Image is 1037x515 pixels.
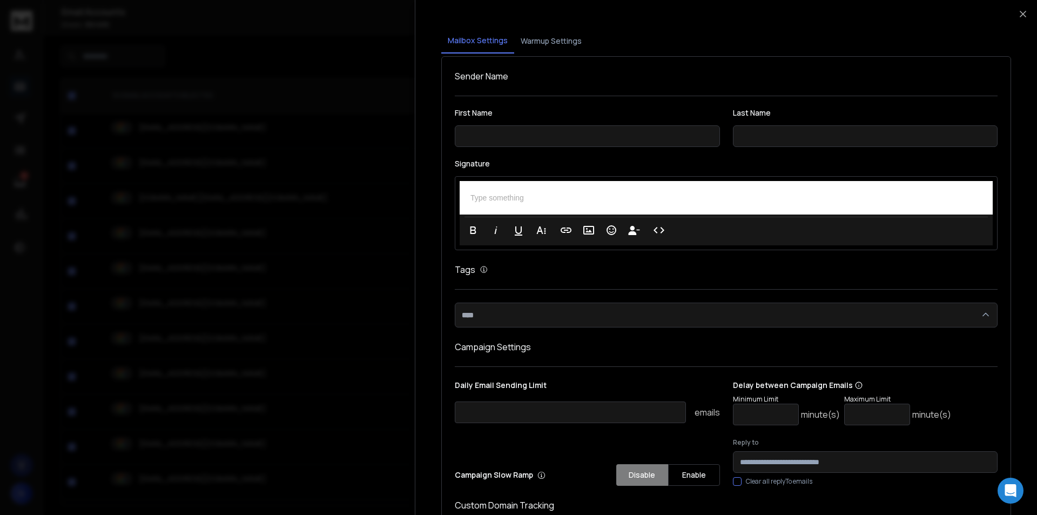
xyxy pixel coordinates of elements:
[463,219,483,241] button: Bold (Ctrl+B)
[695,406,720,419] p: emails
[801,408,840,421] p: minute(s)
[455,380,720,395] p: Daily Email Sending Limit
[601,219,622,241] button: Emoticons
[649,219,669,241] button: Code View
[455,160,998,168] label: Signature
[441,29,514,53] button: Mailbox Settings
[844,395,951,404] p: Maximum Limit
[508,219,529,241] button: Underline (Ctrl+U)
[746,477,812,486] label: Clear all replyTo emails
[455,340,998,353] h1: Campaign Settings
[733,438,998,447] label: Reply to
[733,380,951,391] p: Delay between Campaign Emails
[455,70,998,83] h1: Sender Name
[998,478,1023,504] div: Open Intercom Messenger
[486,219,506,241] button: Italic (Ctrl+I)
[455,263,475,276] h1: Tags
[556,219,576,241] button: Insert Link (Ctrl+K)
[514,29,588,53] button: Warmup Settings
[455,499,998,512] h1: Custom Domain Tracking
[616,464,668,486] button: Disable
[624,219,644,241] button: Insert Unsubscribe Link
[455,470,546,480] p: Campaign Slow Ramp
[455,109,720,117] label: First Name
[733,395,840,404] p: Minimum Limit
[668,464,720,486] button: Enable
[733,109,998,117] label: Last Name
[531,219,551,241] button: More Text
[912,408,951,421] p: minute(s)
[578,219,599,241] button: Insert Image (Ctrl+P)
